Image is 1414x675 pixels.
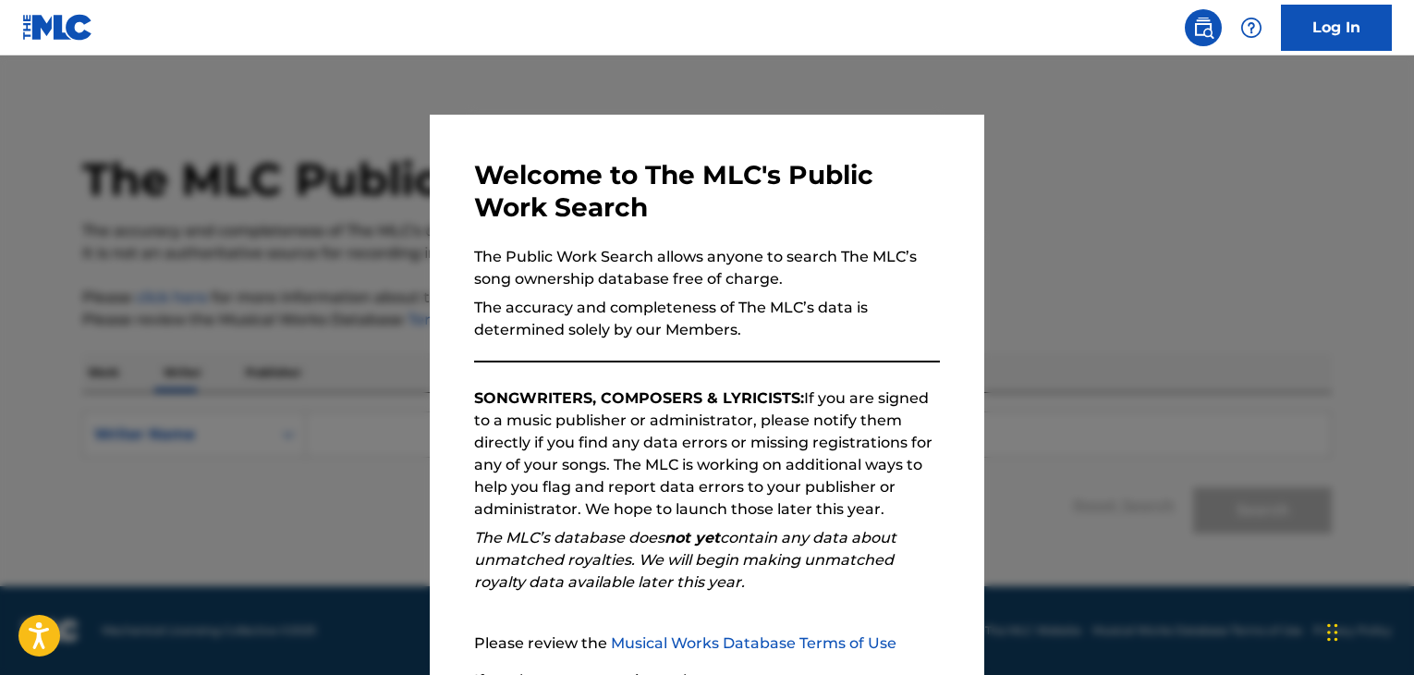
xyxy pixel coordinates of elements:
[474,389,804,407] strong: SONGWRITERS, COMPOSERS & LYRICISTS:
[1233,9,1270,46] div: Help
[1322,586,1414,675] iframe: Chat Widget
[664,529,720,546] strong: not yet
[1240,17,1262,39] img: help
[1192,17,1214,39] img: search
[1327,605,1338,660] div: Drag
[474,159,940,224] h3: Welcome to The MLC's Public Work Search
[22,14,93,41] img: MLC Logo
[474,529,896,591] em: The MLC’s database does contain any data about unmatched royalties. We will begin making unmatche...
[474,632,940,655] p: Please review the
[474,297,940,341] p: The accuracy and completeness of The MLC’s data is determined solely by our Members.
[1185,9,1222,46] a: Public Search
[1281,5,1392,51] a: Log In
[611,634,896,652] a: Musical Works Database Terms of Use
[474,246,940,290] p: The Public Work Search allows anyone to search The MLC’s song ownership database free of charge.
[474,387,940,521] p: If you are signed to a music publisher or administrator, please notify them directly if you find ...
